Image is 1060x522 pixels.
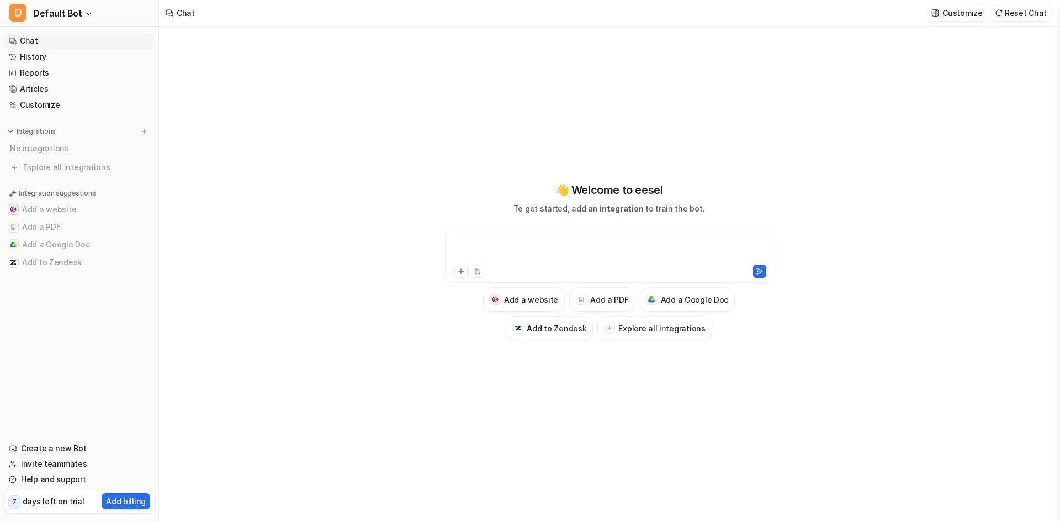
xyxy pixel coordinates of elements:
img: Add a Google Doc [10,241,17,248]
p: 👋 Welcome to eesel [555,182,663,198]
p: To get started, add an to train the bot. [513,203,704,214]
p: Integrations [17,127,56,136]
a: Help and support [4,472,154,487]
a: History [4,49,154,65]
h3: Add a Google Doc [661,294,729,305]
button: Add a PDFAdd a PDF [4,218,154,236]
button: Customize [928,5,987,21]
p: days left on trial [23,495,84,507]
a: Chat [4,33,154,49]
span: integration [600,204,643,213]
div: No integrations [7,139,154,157]
button: Add a websiteAdd a website [483,287,565,312]
img: Add to Zendesk [10,259,17,266]
h3: Explore all integrations [618,323,705,334]
h3: Add to Zendesk [527,323,586,334]
img: customize [931,9,939,17]
button: Add a PDFAdd a PDF [569,287,635,312]
button: Reset Chat [992,5,1051,21]
button: Integrations [4,126,59,137]
a: Invite teammates [4,456,154,472]
p: Integration suggestions [19,188,96,198]
a: Create a new Bot [4,441,154,456]
a: Reports [4,65,154,81]
button: Explore all integrations [597,316,712,340]
img: explore all integrations [9,162,20,173]
img: menu_add.svg [140,128,148,135]
span: Explore all integrations [23,159,150,176]
h3: Add a website [504,294,558,305]
button: Add a Google DocAdd a Google Doc [640,287,735,312]
img: Add a PDF [10,224,17,230]
button: Add to ZendeskAdd to Zendesk [4,254,154,271]
button: Add a websiteAdd a website [4,201,154,218]
span: Default Bot [33,6,82,21]
button: Add to ZendeskAdd to Zendesk [506,316,593,340]
p: Add billing [106,495,146,507]
img: Add to Zendesk [515,325,522,332]
a: Explore all integrations [4,160,154,175]
div: Chat [177,7,195,19]
a: Customize [4,97,154,113]
img: reset [995,9,1003,17]
button: Add billing [102,493,150,509]
img: Add a website [492,296,499,303]
a: Articles [4,81,154,97]
span: D [9,4,26,22]
img: Add a website [10,206,17,213]
p: Customize [942,7,982,19]
button: Add a Google DocAdd a Google Doc [4,236,154,254]
p: 7 [12,497,17,507]
img: expand menu [7,128,14,135]
h3: Add a PDF [590,294,628,305]
img: Add a Google Doc [648,296,655,303]
img: Add a PDF [578,296,585,303]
